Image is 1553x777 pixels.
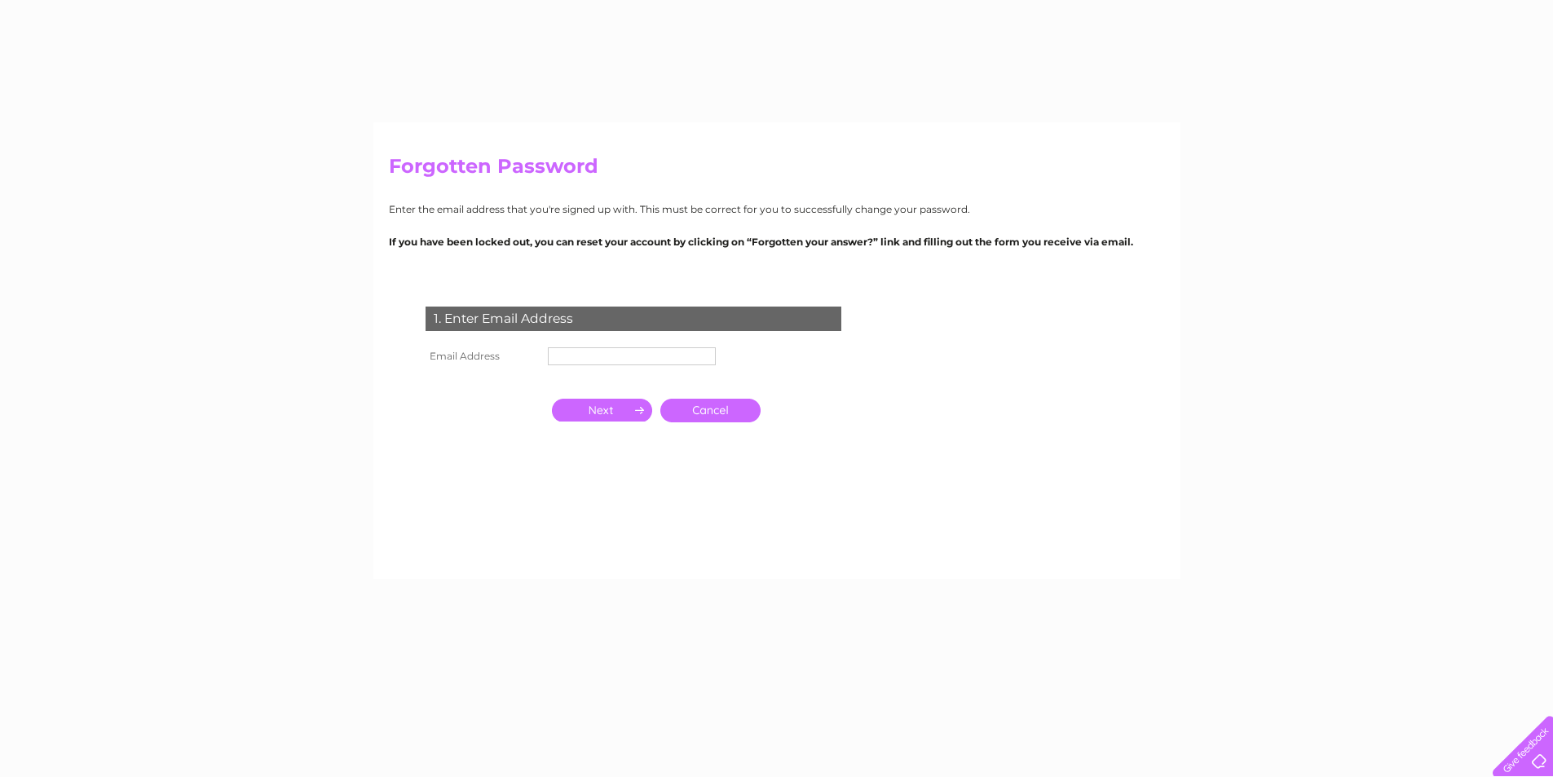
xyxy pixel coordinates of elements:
[421,343,544,369] th: Email Address
[660,399,761,422] a: Cancel
[389,201,1165,217] p: Enter the email address that you're signed up with. This must be correct for you to successfully ...
[426,307,841,331] div: 1. Enter Email Address
[389,155,1165,186] h2: Forgotten Password
[389,234,1165,249] p: If you have been locked out, you can reset your account by clicking on “Forgotten your answer?” l...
